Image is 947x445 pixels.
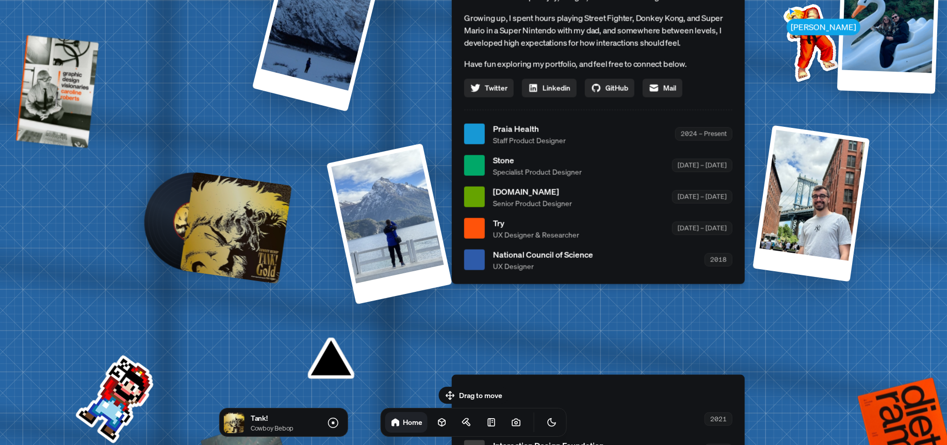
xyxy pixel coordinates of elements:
span: National Council of Science [493,248,593,260]
span: UX Designer [493,260,593,271]
span: Stone [493,154,582,166]
span: Senior Product Designer [493,197,572,208]
div: [DATE] – [DATE] [672,190,732,203]
div: 2018 [705,253,732,266]
div: [DATE] – [DATE] [672,222,732,235]
span: GitHub [606,83,628,93]
div: 2021 [705,413,732,425]
p: Cowboy Bebop [250,423,316,433]
div: 2024 – Present [675,127,732,140]
a: GitHub [585,78,634,97]
span: Linkedin [543,83,570,93]
a: Mail [643,78,682,97]
span: Specialist Product Designer [493,166,582,177]
p: Education [464,387,732,399]
span: Try [493,217,579,229]
span: Praia Health [493,122,566,135]
p: Tank! [250,413,316,423]
span: [DOMAIN_NAME] [493,185,572,197]
span: Mail [663,83,676,93]
p: Have fun exploring my portfolio, and feel free to connect below. [464,57,732,70]
a: Home [385,412,428,433]
h1: Home [403,417,422,427]
span: UX Designer & Researcher [493,229,579,240]
span: Staff Product Designer [493,135,566,145]
p: Growing up, I spent hours playing Street Fighter, Donkey Kong, and Super Mario in a Super Nintend... [464,11,732,48]
a: Linkedin [522,78,577,97]
a: Twitter [464,78,514,97]
span: Twitter [485,83,508,93]
button: Toggle Theme [542,412,562,433]
div: [DATE] – [DATE] [672,159,732,172]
